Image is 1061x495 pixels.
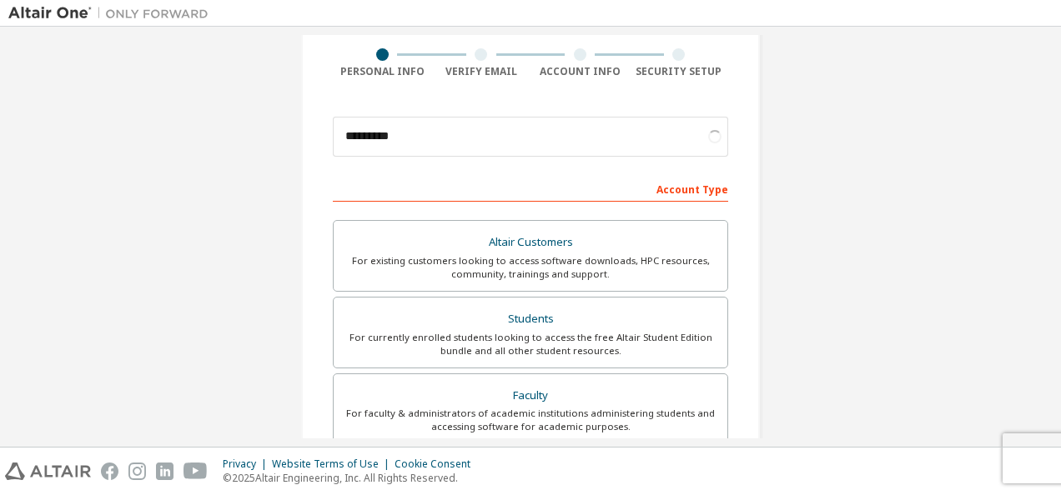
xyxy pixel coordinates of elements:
[223,471,480,485] p: © 2025 Altair Engineering, Inc. All Rights Reserved.
[344,384,717,407] div: Faculty
[5,462,91,480] img: altair_logo.svg
[432,65,531,78] div: Verify Email
[272,457,395,471] div: Website Terms of Use
[395,457,480,471] div: Cookie Consent
[344,331,717,357] div: For currently enrolled students looking to access the free Altair Student Edition bundle and all ...
[344,407,717,433] div: For faculty & administrators of academic institutions administering students and accessing softwa...
[344,231,717,254] div: Altair Customers
[333,175,728,202] div: Account Type
[184,462,208,480] img: youtube.svg
[630,65,729,78] div: Security Setup
[156,462,173,480] img: linkedin.svg
[530,65,630,78] div: Account Info
[101,462,118,480] img: facebook.svg
[344,307,717,331] div: Students
[223,457,272,471] div: Privacy
[333,65,432,78] div: Personal Info
[344,254,717,281] div: For existing customers looking to access software downloads, HPC resources, community, trainings ...
[128,462,146,480] img: instagram.svg
[8,5,217,22] img: Altair One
